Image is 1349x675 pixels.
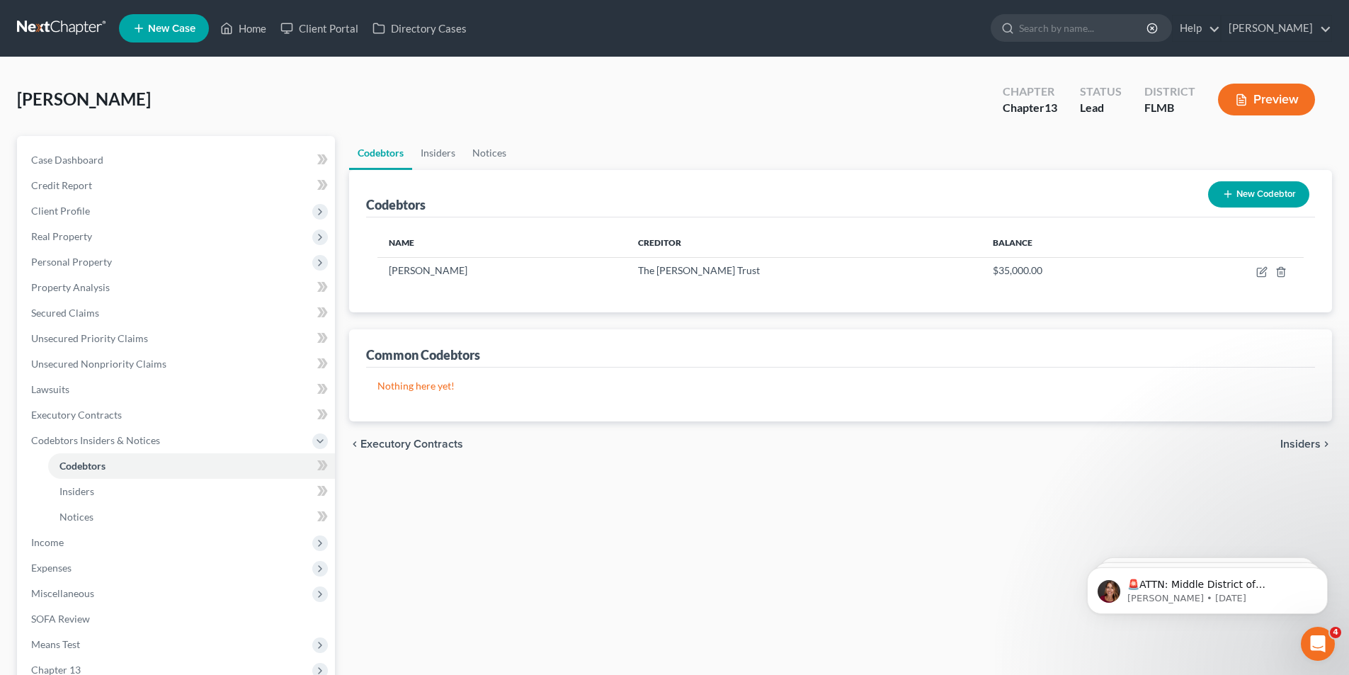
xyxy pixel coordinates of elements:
span: Insiders [1280,438,1321,450]
span: Lawsuits [31,383,69,395]
a: Help [1173,16,1220,41]
a: Home [213,16,273,41]
button: Insiders chevron_right [1280,438,1332,450]
span: Client Profile [31,205,90,217]
div: Chapter [1003,84,1057,100]
a: Unsecured Nonpriority Claims [20,351,335,377]
a: Credit Report [20,173,335,198]
a: Codebtors [349,136,412,170]
div: Status [1080,84,1122,100]
span: New Case [148,23,195,34]
span: Property Analysis [31,281,110,293]
span: Executory Contracts [360,438,463,450]
a: Codebtors [48,453,335,479]
input: Search by name... [1019,15,1149,41]
span: Means Test [31,638,80,650]
a: Executory Contracts [20,402,335,428]
a: Case Dashboard [20,147,335,173]
span: 13 [1045,101,1057,114]
span: Personal Property [31,256,112,268]
button: chevron_left Executory Contracts [349,438,463,450]
span: Name [389,237,414,248]
div: Codebtors [366,196,426,213]
span: Credit Report [31,179,92,191]
a: Insiders [412,136,464,170]
span: Creditor [638,237,681,248]
a: Client Portal [273,16,365,41]
a: Unsecured Priority Claims [20,326,335,351]
span: Codebtors [59,460,106,472]
span: Case Dashboard [31,154,103,166]
a: SOFA Review [20,606,335,632]
button: New Codebtor [1208,181,1309,208]
span: Notices [59,511,93,523]
span: Secured Claims [31,307,99,319]
span: 4 [1330,627,1341,638]
a: Notices [48,504,335,530]
div: District [1144,84,1195,100]
div: Chapter [1003,100,1057,116]
span: Codebtors Insiders & Notices [31,434,160,446]
span: Unsecured Nonpriority Claims [31,358,166,370]
a: Property Analysis [20,275,335,300]
a: Insiders [48,479,335,504]
span: Insiders [59,485,94,497]
span: Real Property [31,230,92,242]
button: Preview [1218,84,1315,115]
a: Lawsuits [20,377,335,402]
p: Nothing here yet! [377,379,1304,393]
a: Directory Cases [365,16,474,41]
div: FLMB [1144,100,1195,116]
div: Common Codebtors [366,346,480,363]
span: Executory Contracts [31,409,122,421]
span: Miscellaneous [31,587,94,599]
a: [PERSON_NAME] [1222,16,1331,41]
a: Notices [464,136,515,170]
a: Secured Claims [20,300,335,326]
i: chevron_right [1321,438,1332,450]
span: Unsecured Priority Claims [31,332,148,344]
i: chevron_left [349,438,360,450]
iframe: Intercom live chat [1301,627,1335,661]
span: SOFA Review [31,613,90,625]
span: Expenses [31,562,72,574]
span: Income [31,536,64,548]
span: $35,000.00 [993,264,1042,276]
span: Balance [993,237,1032,248]
span: [PERSON_NAME] [389,264,467,276]
span: The [PERSON_NAME] Trust [638,264,760,276]
iframe: Intercom notifications message [1066,538,1349,637]
div: Lead [1080,100,1122,116]
span: [PERSON_NAME] [17,89,151,109]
